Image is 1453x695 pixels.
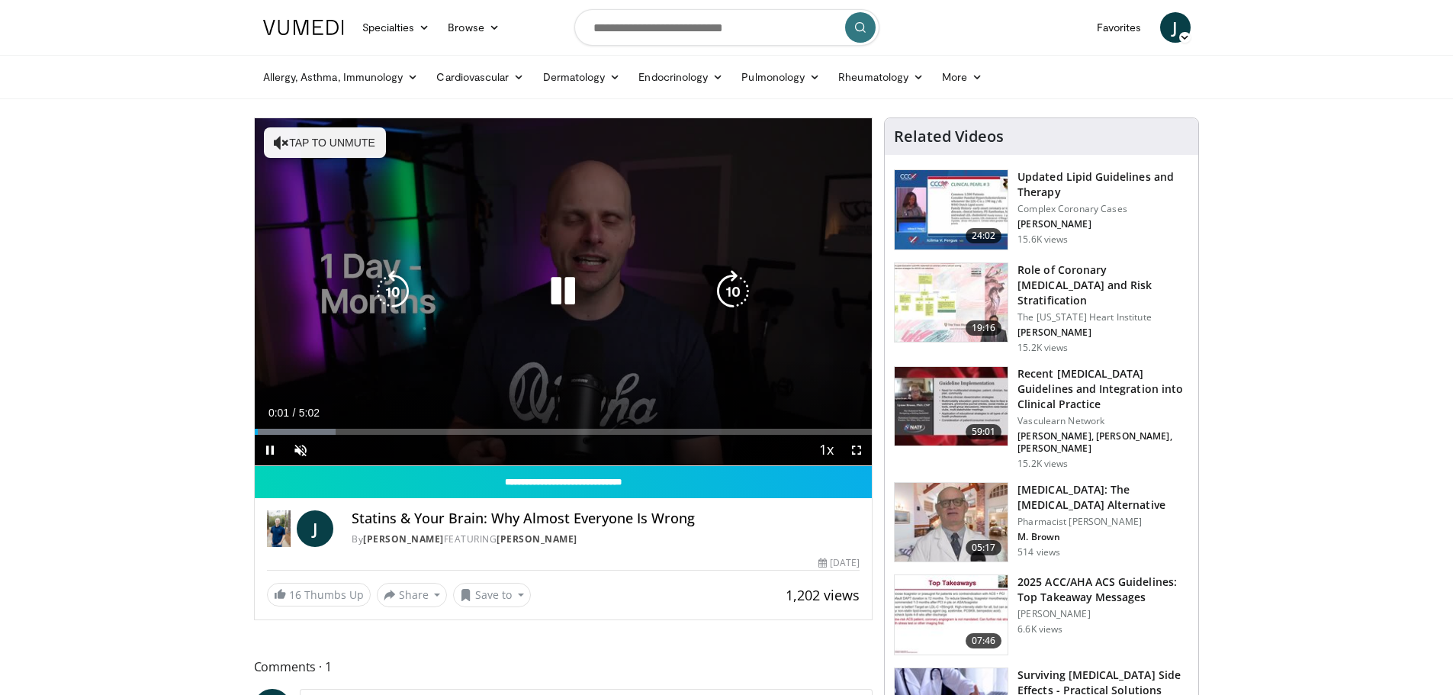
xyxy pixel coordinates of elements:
img: 77f671eb-9394-4acc-bc78-a9f077f94e00.150x105_q85_crop-smart_upscale.jpg [895,170,1008,249]
a: 16 Thumbs Up [267,583,371,607]
span: / [293,407,296,419]
span: 59:01 [966,424,1002,439]
p: [PERSON_NAME] [1017,327,1189,339]
img: 369ac253-1227-4c00-b4e1-6e957fd240a8.150x105_q85_crop-smart_upscale.jpg [895,575,1008,655]
a: 24:02 Updated Lipid Guidelines and Therapy Complex Coronary Cases [PERSON_NAME] 15.6K views [894,169,1189,250]
img: 1efa8c99-7b8a-4ab5-a569-1c219ae7bd2c.150x105_q85_crop-smart_upscale.jpg [895,263,1008,343]
a: 59:01 Recent [MEDICAL_DATA] Guidelines and Integration into Clinical Practice Vasculearn Network ... [894,366,1189,470]
video-js: Video Player [255,118,873,466]
div: [DATE] [818,556,860,570]
a: Specialties [353,12,439,43]
p: 15.2K views [1017,342,1068,354]
a: Allergy, Asthma, Immunology [254,62,428,92]
a: 07:46 2025 ACC/AHA ACS Guidelines: Top Takeaway Messages [PERSON_NAME] 6.6K views [894,574,1189,655]
h3: 2025 ACC/AHA ACS Guidelines: Top Takeaway Messages [1017,574,1189,605]
div: Progress Bar [255,429,873,435]
span: Comments 1 [254,657,873,677]
h3: Updated Lipid Guidelines and Therapy [1017,169,1189,200]
button: Fullscreen [841,435,872,465]
button: Playback Rate [811,435,841,465]
a: J [297,510,333,547]
a: Favorites [1088,12,1151,43]
p: Pharmacist [PERSON_NAME] [1017,516,1189,528]
a: More [933,62,992,92]
button: Share [377,583,448,607]
span: 05:17 [966,540,1002,555]
a: Pulmonology [732,62,829,92]
p: 15.2K views [1017,458,1068,470]
span: 5:02 [299,407,320,419]
span: 19:16 [966,320,1002,336]
a: Rheumatology [829,62,933,92]
a: Cardiovascular [427,62,533,92]
p: The [US_STATE] Heart Institute [1017,311,1189,323]
p: 514 views [1017,546,1060,558]
a: [PERSON_NAME] [497,533,577,545]
span: 24:02 [966,228,1002,243]
p: M. Brown [1017,531,1189,543]
img: ce9609b9-a9bf-4b08-84dd-8eeb8ab29fc6.150x105_q85_crop-smart_upscale.jpg [895,483,1008,562]
p: Complex Coronary Cases [1017,203,1189,215]
h4: Related Videos [894,127,1004,146]
h3: Recent [MEDICAL_DATA] Guidelines and Integration into Clinical Practice [1017,366,1189,412]
a: 05:17 [MEDICAL_DATA]: The [MEDICAL_DATA] Alternative Pharmacist [PERSON_NAME] M. Brown 514 views [894,482,1189,563]
a: Browse [439,12,509,43]
p: [PERSON_NAME] [1017,218,1189,230]
a: Dermatology [534,62,630,92]
button: Unmute [285,435,316,465]
button: Pause [255,435,285,465]
a: Endocrinology [629,62,732,92]
p: 15.6K views [1017,233,1068,246]
span: 16 [289,587,301,602]
span: 07:46 [966,633,1002,648]
input: Search topics, interventions [574,9,879,46]
p: Vasculearn Network [1017,415,1189,427]
a: 19:16 Role of Coronary [MEDICAL_DATA] and Risk Stratification The [US_STATE] Heart Institute [PER... [894,262,1189,354]
img: VuMedi Logo [263,20,344,35]
h4: Statins & Your Brain: Why Almost Everyone Is Wrong [352,510,860,527]
p: [PERSON_NAME] [1017,608,1189,620]
span: 0:01 [268,407,289,419]
a: J [1160,12,1191,43]
h3: Role of Coronary [MEDICAL_DATA] and Risk Stratification [1017,262,1189,308]
div: By FEATURING [352,533,860,546]
button: Tap to unmute [264,127,386,158]
img: 87825f19-cf4c-4b91-bba1-ce218758c6bb.150x105_q85_crop-smart_upscale.jpg [895,367,1008,446]
img: Dr. Jordan Rennicke [267,510,291,547]
h3: [MEDICAL_DATA]: The [MEDICAL_DATA] Alternative [1017,482,1189,513]
p: 6.6K views [1017,623,1062,635]
a: [PERSON_NAME] [363,533,444,545]
button: Save to [453,583,531,607]
span: 1,202 views [786,586,860,604]
p: [PERSON_NAME], [PERSON_NAME], [PERSON_NAME] [1017,430,1189,455]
